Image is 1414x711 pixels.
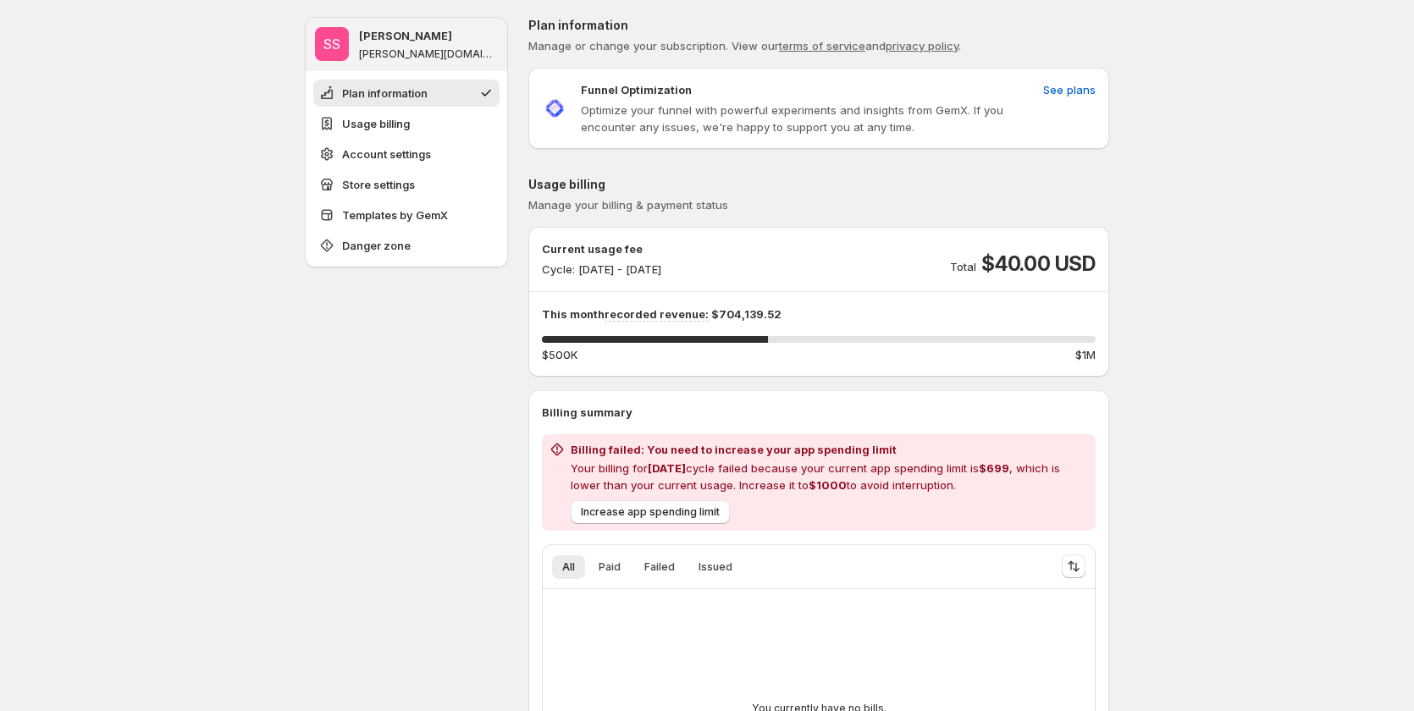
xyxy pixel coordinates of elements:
img: Funnel Optimization [542,96,567,121]
span: Account settings [342,146,431,163]
span: $40.00 USD [981,251,1096,278]
span: recorded revenue: [605,307,709,322]
span: Issued [699,560,732,574]
span: Danger zone [342,237,411,254]
button: Usage billing [313,110,500,137]
button: Account settings [313,141,500,168]
span: Paid [599,560,621,574]
span: Plan information [342,85,428,102]
p: Usage billing [528,176,1109,193]
p: [PERSON_NAME] [359,27,452,44]
span: See plans [1043,81,1096,98]
p: Current usage fee [542,240,661,257]
a: terms of service [779,39,865,52]
button: Increase app spending limit [571,500,730,524]
span: Store settings [342,176,415,193]
button: Store settings [313,171,500,198]
button: Templates by GemX [313,201,500,229]
span: $699 [979,461,1009,475]
button: See plans [1033,76,1106,103]
p: Cycle: [DATE] - [DATE] [542,261,661,278]
span: $500K [542,346,577,363]
button: Danger zone [313,232,500,259]
button: Plan information [313,80,500,107]
span: Templates by GemX [342,207,448,223]
span: Sandy Sandy [315,27,349,61]
h2: Billing failed: You need to increase your app spending limit [571,441,1089,458]
p: This month $704,139.52 [542,306,1096,322]
span: Increase app spending limit [581,505,720,519]
a: privacy policy [886,39,958,52]
p: [PERSON_NAME][DOMAIN_NAME] [359,47,498,61]
p: Total [950,258,976,275]
text: SS [323,36,340,52]
span: Manage your billing & payment status [528,198,728,212]
span: All [562,560,575,574]
span: $1000 [809,478,847,492]
span: [DATE] [648,461,686,475]
p: Billing summary [542,404,1096,421]
span: Failed [644,560,675,574]
span: Usage billing [342,115,410,132]
p: Plan information [528,17,1109,34]
p: Your billing for cycle failed because your current app spending limit is , which is lower than yo... [571,460,1089,493]
span: $1M [1075,346,1096,363]
span: Manage or change your subscription. View our and . [528,39,961,52]
button: Sort the results [1062,554,1085,578]
p: Optimize your funnel with powerful experiments and insights from GemX. If you encounter any issue... [581,102,1036,135]
p: Funnel Optimization [581,81,692,98]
